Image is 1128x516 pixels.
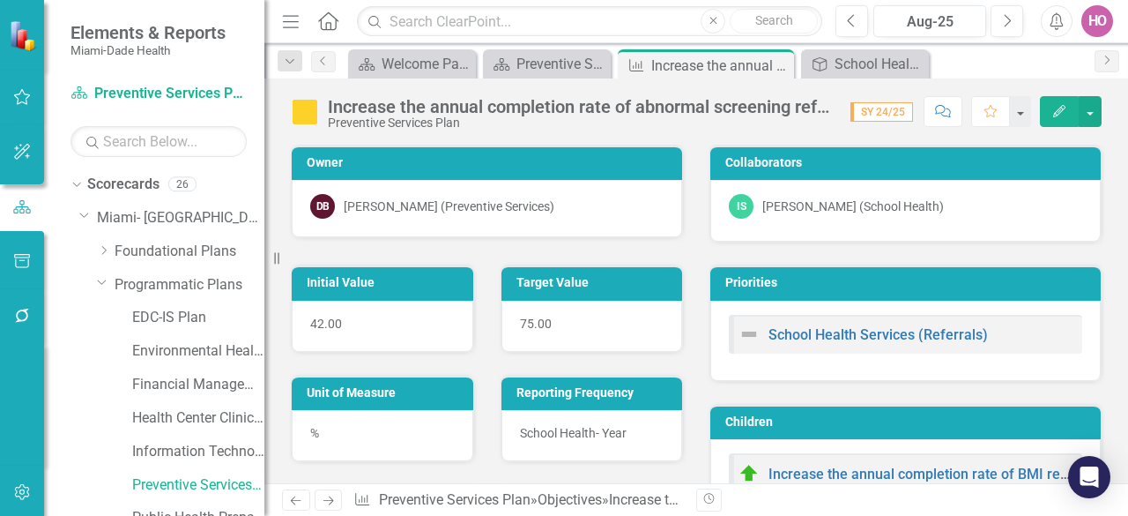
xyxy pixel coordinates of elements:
[1068,456,1110,498] div: Open Intercom Messenger
[357,6,822,37] input: Search ClearPoint...
[115,242,264,262] a: Foundational Plans
[307,276,464,289] h3: Initial Value
[9,20,40,51] img: ClearPoint Strategy
[132,475,264,496] a: Preventive Services Plan
[310,194,335,219] div: DB
[738,324,760,345] img: Not Defined
[70,22,226,43] span: Elements & Reports
[70,126,247,157] input: Search Below...
[487,53,606,75] a: Preventive Services Landing Page
[344,198,554,215] div: [PERSON_NAME] (Preventive Services)
[729,194,753,219] div: IS
[725,276,1092,289] h3: Priorities
[328,97,833,116] div: Increase the annual completion rate of abnormal screening referrals, from 42% in [DATE]-[DATE] SY...
[768,326,988,343] a: School Health Services (Referrals)
[516,53,606,75] div: Preventive Services Landing Page
[755,13,793,27] span: Search
[850,102,913,122] span: SY 24/25
[291,98,319,126] img: Not On Track
[310,426,319,440] span: %
[730,9,818,34] button: Search
[353,490,683,511] div: » »
[520,317,552,331] span: 75.00
[97,208,264,228] a: Miami- [GEOGRAPHIC_DATA]
[307,156,673,169] h3: Owner
[738,463,760,484] img: On Track
[307,386,464,400] h3: Unit of Measure
[115,275,264,295] a: Programmatic Plans
[538,491,602,508] a: Objectives
[310,317,342,331] span: 42.00
[762,198,944,215] div: [PERSON_NAME] (School Health)
[516,276,674,289] h3: Target Value
[132,375,264,395] a: Financial Management Plan
[835,53,924,75] div: School Health Services (Referrals)
[87,175,160,195] a: Scorecards
[132,308,264,328] a: EDC-IS Plan
[805,53,924,75] a: School Health Services (Referrals)
[725,415,1092,429] h3: Children
[352,53,471,75] a: Welcome Page
[725,156,1092,169] h3: Collaborators
[379,491,531,508] a: Preventive Services Plan
[328,116,833,130] div: Preventive Services Plan
[132,442,264,462] a: Information Technology Plan
[879,11,980,33] div: Aug-25
[168,177,197,192] div: 26
[70,84,247,104] a: Preventive Services Plan
[873,5,986,37] button: Aug-25
[70,43,226,57] small: Miami-Dade Health
[501,410,683,461] div: School Health- Year
[382,53,471,75] div: Welcome Page
[1081,5,1113,37] button: HO
[516,386,674,400] h3: Reporting Frequency
[651,55,790,77] div: Increase the annual completion rate of abnormal screening referrals, from 42% in [DATE]-[DATE] SY...
[132,341,264,362] a: Environmental Health Plan
[132,408,264,429] a: Health Center Clinical Admin Support Plan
